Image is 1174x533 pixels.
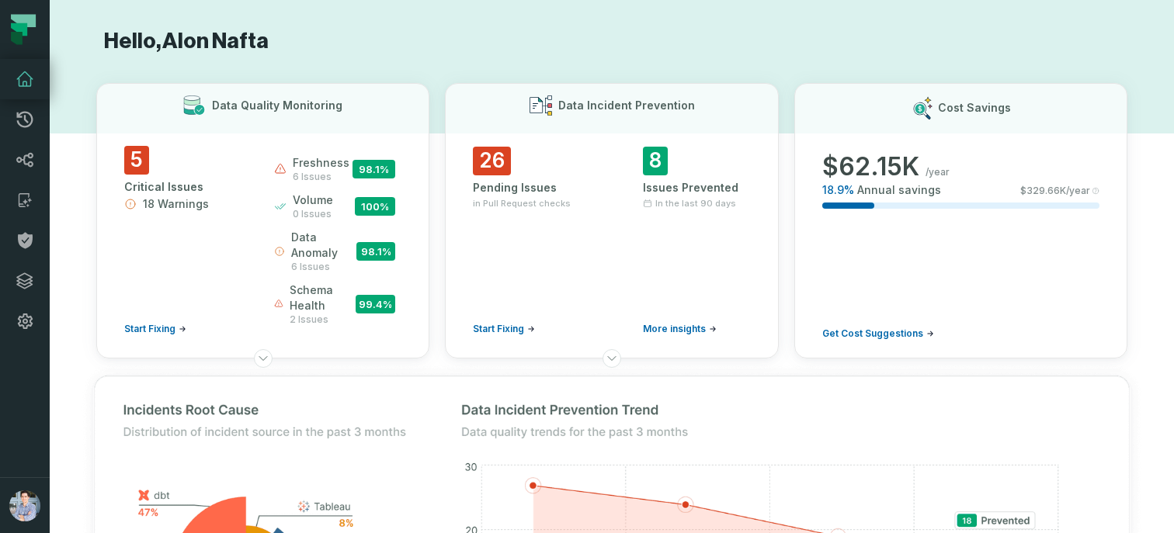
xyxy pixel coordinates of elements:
span: /year [926,166,950,178]
a: Get Cost Suggestions [822,327,934,340]
button: Data Incident Prevention26Pending Issuesin Pull Request checksStart Fixing8Issues PreventedIn the... [445,83,778,358]
span: 100 % [355,197,395,216]
span: 0 issues [293,208,333,220]
span: $ 329.66K /year [1020,185,1090,197]
span: Start Fixing [473,323,524,335]
span: 98.1 % [356,242,395,261]
span: 6 issues [291,261,356,273]
span: 6 issues [293,171,349,183]
span: 99.4 % [356,295,395,313]
div: Pending Issues [473,180,581,196]
span: freshness [293,155,349,171]
span: 5 [124,146,149,175]
span: 18 Warnings [143,196,209,212]
h3: Data Quality Monitoring [212,98,342,113]
span: in Pull Request checks [473,197,571,209]
span: More insights [643,323,706,335]
span: Annual savings [857,182,941,198]
span: $ 62.15K [822,151,919,182]
a: More insights [643,323,717,335]
h1: Hello, Alon Nafta [96,28,1127,55]
span: 98.1 % [353,160,395,178]
button: Data Quality Monitoring5Critical Issues18 WarningsStart Fixingfreshness6 issues98.1%volume0 issue... [96,83,429,358]
a: Start Fixing [473,323,535,335]
span: data anomaly [291,230,356,261]
span: 18.9 % [822,182,854,198]
span: In the last 90 days [655,197,736,209]
img: avatar of Alon Nafta [9,490,40,521]
div: Critical Issues [124,179,246,195]
h3: Data Incident Prevention [558,98,695,113]
span: Get Cost Suggestions [822,327,923,340]
span: 8 [643,147,668,175]
div: Issues Prevented [643,180,751,196]
h3: Cost Savings [938,100,1011,116]
span: schema health [290,282,356,313]
span: 26 [473,147,511,175]
span: 2 issues [290,313,356,326]
span: Start Fixing [124,323,175,335]
button: Cost Savings$62.15K/year18.9%Annual savings$329.66K/yearGet Cost Suggestions [794,83,1127,358]
span: volume [293,192,333,208]
a: Start Fixing [124,323,186,335]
